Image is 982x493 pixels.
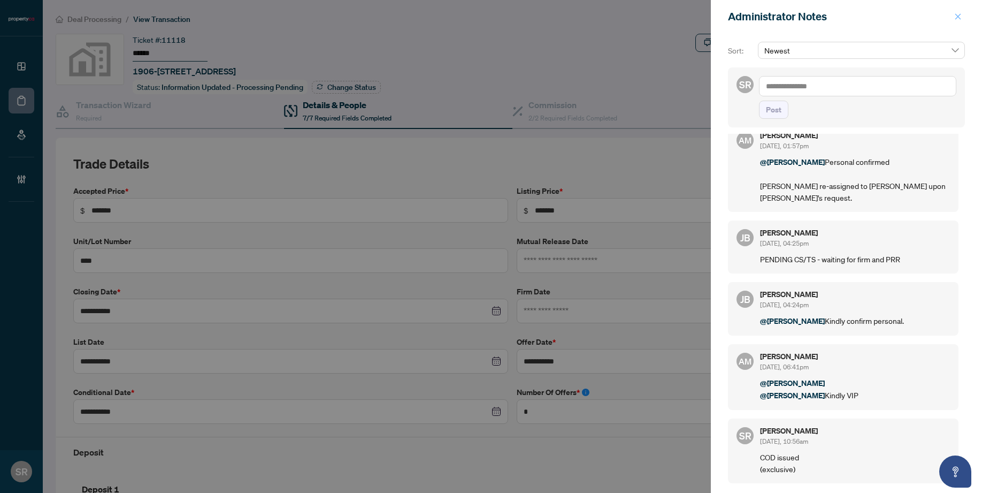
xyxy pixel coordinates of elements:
span: Newest [764,42,958,58]
button: Post [759,101,788,119]
span: @[PERSON_NAME] [760,316,825,326]
h5: [PERSON_NAME] [760,427,950,435]
p: Kindly confirm personal. [760,315,950,327]
p: PENDING CS/TS - waiting for firm and PRR [760,253,950,265]
h5: [PERSON_NAME] [760,229,950,237]
span: [DATE], 04:25pm [760,239,809,247]
p: COD issued (exclusive) [760,451,950,475]
span: @[PERSON_NAME] [760,390,825,400]
span: [DATE], 06:41pm [760,363,809,371]
span: AM [739,134,751,147]
span: close [954,13,962,20]
span: @[PERSON_NAME] [760,157,825,167]
h5: [PERSON_NAME] [760,353,950,360]
h5: [PERSON_NAME] [760,291,950,298]
div: Administrator Notes [728,9,951,25]
span: [DATE], 10:56am [760,437,808,445]
p: Personal confirmed [PERSON_NAME] re-assigned to [PERSON_NAME] upon [PERSON_NAME]'s request. [760,156,950,203]
span: SR [739,77,751,92]
span: @[PERSON_NAME] [760,378,825,388]
p: Sort: [728,45,754,57]
span: JB [740,230,750,245]
p: Kindly VIP [760,377,950,401]
button: Open asap [939,456,971,488]
span: AM [739,355,751,368]
span: JB [740,292,750,307]
span: [DATE], 04:24pm [760,301,809,309]
h5: [PERSON_NAME] [760,132,950,139]
span: SR [739,428,751,443]
span: [DATE], 01:57pm [760,142,809,150]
